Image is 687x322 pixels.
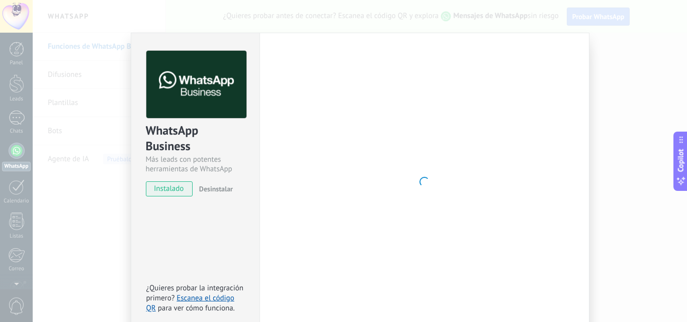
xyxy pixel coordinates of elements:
[158,303,235,313] span: para ver cómo funciona.
[146,293,234,313] a: Escanea el código QR
[146,123,245,155] div: WhatsApp Business
[146,283,244,303] span: ¿Quieres probar la integración primero?
[199,184,233,193] span: Desinstalar
[146,155,245,174] div: Más leads con potentes herramientas de WhatsApp
[676,149,686,172] span: Copilot
[195,181,233,196] button: Desinstalar
[146,181,192,196] span: instalado
[146,51,246,119] img: logo_main.png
